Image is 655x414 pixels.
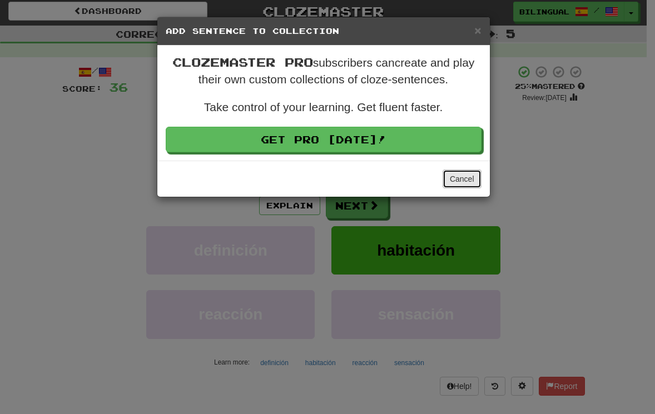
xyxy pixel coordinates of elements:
[166,127,482,152] a: Get Pro [DATE]!
[443,169,482,188] button: Cancel
[166,26,482,37] h5: Add Sentence to Collection
[474,24,481,37] span: ×
[474,24,481,36] button: Close
[172,55,313,69] span: Clozemaster Pro
[166,54,482,88] p: subscribers can create and play their own custom collections of cloze-sentences.
[166,99,482,116] p: Take control of your learning. Get fluent faster.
